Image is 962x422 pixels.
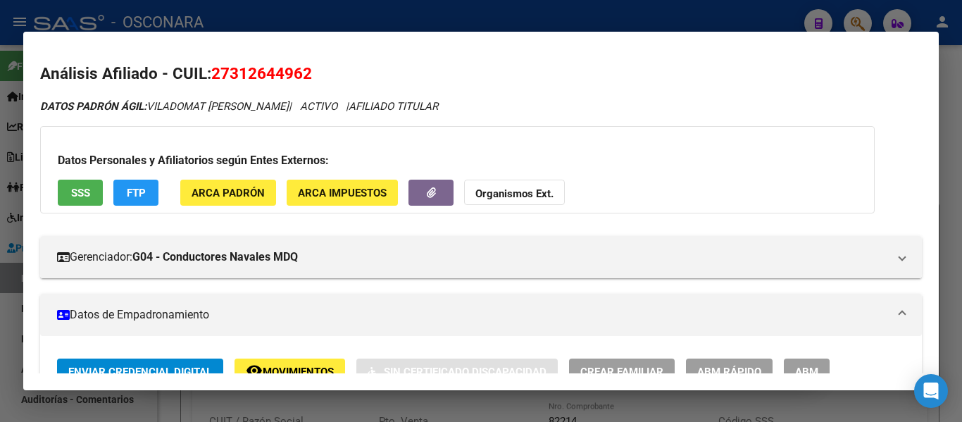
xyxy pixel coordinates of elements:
mat-panel-title: Datos de Empadronamiento [57,306,888,323]
span: Enviar Credencial Digital [68,366,212,378]
span: ARCA Padrón [192,187,265,199]
span: Movimientos [263,366,334,378]
button: ABM Rápido [686,359,773,385]
mat-expansion-panel-header: Datos de Empadronamiento [40,294,922,336]
button: FTP [113,180,158,206]
span: AFILIADO TITULAR [349,100,438,113]
span: ABM [795,366,818,378]
button: ABM [784,359,830,385]
button: Sin Certificado Discapacidad [356,359,558,385]
button: Crear Familiar [569,359,675,385]
button: ARCA Impuestos [287,180,398,206]
div: Open Intercom Messenger [914,374,948,408]
mat-icon: remove_red_eye [246,362,263,379]
span: FTP [127,187,146,199]
span: ARCA Impuestos [298,187,387,199]
h2: Análisis Afiliado - CUIL: [40,62,922,86]
button: Movimientos [235,359,345,385]
span: SSS [71,187,90,199]
span: Crear Familiar [580,366,663,378]
strong: DATOS PADRÓN ÁGIL: [40,100,146,113]
button: Organismos Ext. [464,180,565,206]
button: SSS [58,180,103,206]
span: ABM Rápido [697,366,761,378]
span: VILADOMAT [PERSON_NAME] [40,100,289,113]
span: Sin Certificado Discapacidad [384,366,546,378]
i: | ACTIVO | [40,100,438,113]
span: 27312644962 [211,64,312,82]
h3: Datos Personales y Afiliatorios según Entes Externos: [58,152,857,169]
button: ARCA Padrón [180,180,276,206]
strong: Organismos Ext. [475,187,554,200]
strong: G04 - Conductores Navales MDQ [132,249,298,266]
button: Enviar Credencial Digital [57,359,223,385]
mat-panel-title: Gerenciador: [57,249,888,266]
mat-expansion-panel-header: Gerenciador:G04 - Conductores Navales MDQ [40,236,922,278]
